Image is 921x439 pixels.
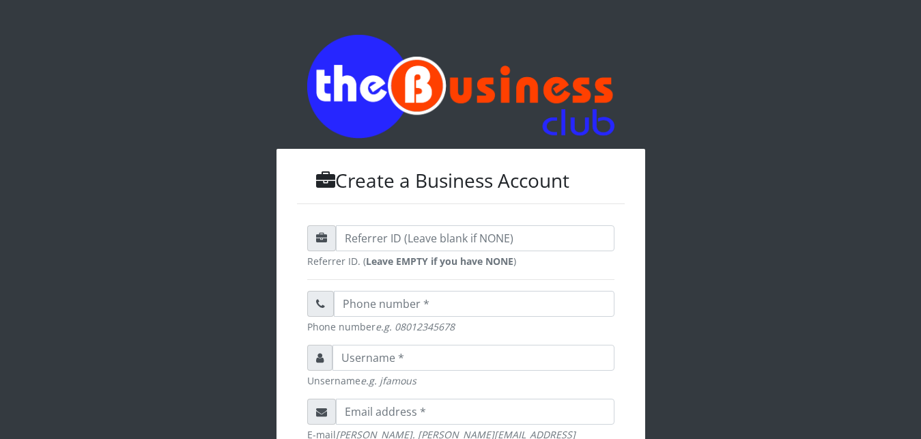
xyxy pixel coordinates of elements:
[360,374,416,387] em: e.g. jfamous
[336,399,614,425] input: Email address *
[307,373,614,388] small: Unsername
[336,225,614,251] input: Referrer ID (Leave blank if NONE)
[297,169,625,193] h3: Create a Business Account
[366,255,513,268] strong: Leave EMPTY if you have NONE
[376,320,455,333] em: e.g. 08012345678
[307,320,614,334] small: Phone number
[334,291,614,317] input: Phone number *
[332,345,614,371] input: Username *
[307,254,614,268] small: Referrer ID. ( )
